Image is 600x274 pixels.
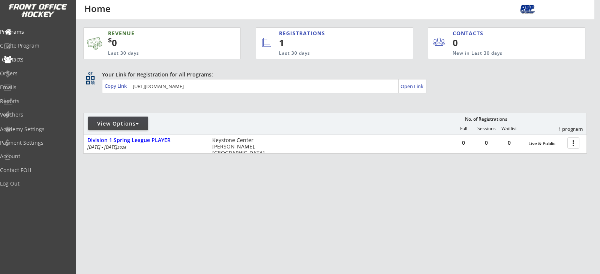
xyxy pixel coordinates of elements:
div: REGISTRATIONS [279,30,378,37]
div: 1 program [544,126,583,132]
div: Division 1 Spring League PLAYER [87,137,204,144]
div: 0 [452,140,475,145]
div: REVENUE [108,30,204,37]
div: View Options [88,120,148,127]
a: Open Link [400,81,424,91]
div: 0 [453,36,499,49]
div: Open Link [400,83,424,90]
div: Keystone Center [PERSON_NAME], [GEOGRAPHIC_DATA] [212,137,271,156]
div: [DATE] - [DATE] [87,145,202,150]
div: 0 [498,140,520,145]
div: Contacts [2,57,69,62]
em: 2026 [117,145,126,150]
div: Full [452,126,475,131]
div: Waitlist [498,126,520,131]
div: Your Link for Registration for All Programs: [102,71,564,78]
button: more_vert [567,137,579,149]
div: New in Last 30 days [453,50,550,57]
div: CONTACTS [453,30,487,37]
div: Copy Link [105,82,128,89]
div: Last 30 days [279,50,382,57]
div: 1 [279,36,388,49]
div: 0 [108,36,217,49]
sup: $ [108,36,112,45]
div: Live & Public [528,141,564,146]
div: 0 [475,140,498,145]
div: Sessions [475,126,498,131]
button: qr_code [85,75,96,86]
div: qr [85,71,94,76]
div: No. of Registrations [463,117,509,122]
div: Last 30 days [108,50,204,57]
